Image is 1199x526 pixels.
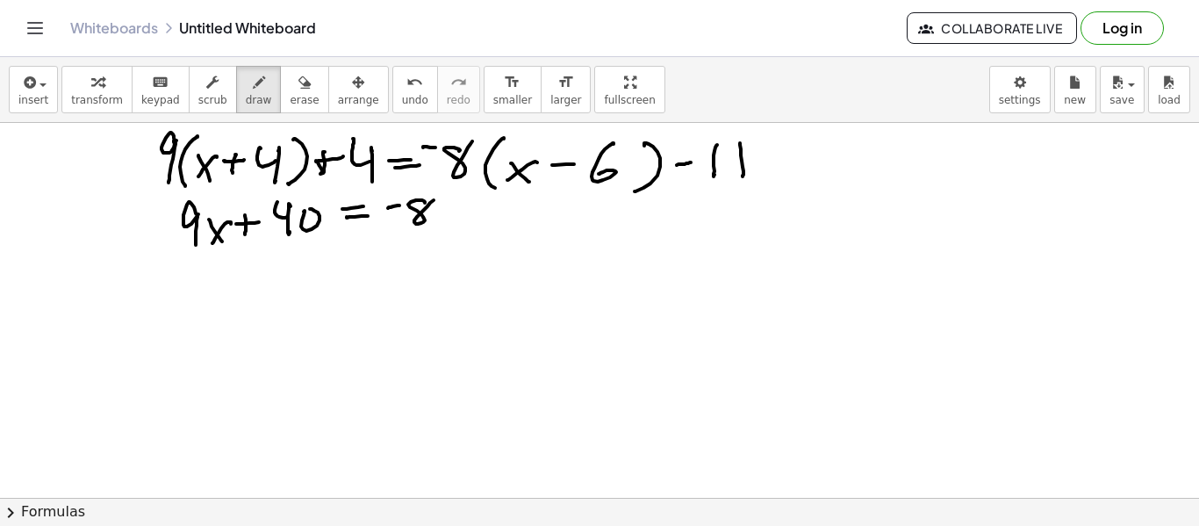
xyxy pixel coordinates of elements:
span: redo [447,94,470,106]
a: Whiteboards [70,19,158,37]
button: draw [236,66,282,113]
button: undoundo [392,66,438,113]
span: save [1109,94,1134,106]
span: load [1158,94,1181,106]
button: settings [989,66,1051,113]
button: arrange [328,66,389,113]
button: Toggle navigation [21,14,49,42]
button: load [1148,66,1190,113]
button: format_sizelarger [541,66,591,113]
button: keyboardkeypad [132,66,190,113]
button: transform [61,66,133,113]
button: insert [9,66,58,113]
span: larger [550,94,581,106]
span: erase [290,94,319,106]
i: redo [450,72,467,93]
button: erase [280,66,328,113]
i: keyboard [152,72,169,93]
span: scrub [198,94,227,106]
span: draw [246,94,272,106]
button: fullscreen [594,66,664,113]
span: Collaborate Live [922,20,1062,36]
i: format_size [504,72,521,93]
span: keypad [141,94,180,106]
button: format_sizesmaller [484,66,542,113]
span: smaller [493,94,532,106]
span: undo [402,94,428,106]
button: redoredo [437,66,480,113]
button: new [1054,66,1096,113]
button: scrub [189,66,237,113]
button: save [1100,66,1145,113]
i: undo [406,72,423,93]
span: settings [999,94,1041,106]
button: Collaborate Live [907,12,1077,44]
span: arrange [338,94,379,106]
span: new [1064,94,1086,106]
i: format_size [557,72,574,93]
span: fullscreen [604,94,655,106]
span: insert [18,94,48,106]
button: Log in [1081,11,1164,45]
span: transform [71,94,123,106]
